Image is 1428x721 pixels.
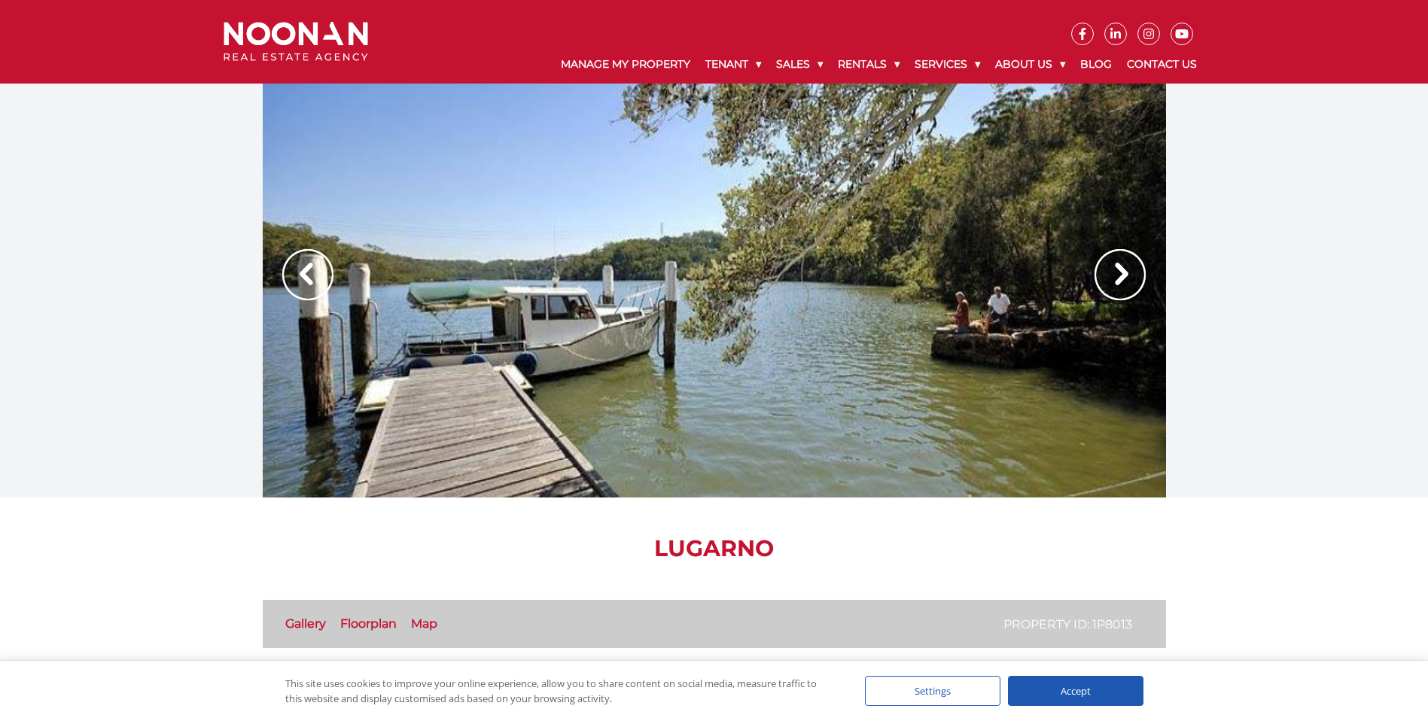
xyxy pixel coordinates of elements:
a: Manage My Property [553,45,698,84]
a: Gallery [285,616,326,631]
a: Tenant [698,45,769,84]
a: About Us [988,45,1073,84]
div: Accept [1008,676,1143,706]
p: Property ID: 1P8013 [1003,615,1132,634]
a: Map [411,616,437,631]
a: Blog [1073,45,1119,84]
a: Contact Us [1119,45,1204,84]
div: Settings [865,676,1000,706]
div: This site uses cookies to improve your online experience, allow you to share content on social me... [285,676,835,706]
a: Services [907,45,988,84]
img: Arrow slider [282,249,333,300]
h1: LUGARNO [263,535,1166,562]
img: Arrow slider [1095,249,1146,300]
a: Floorplan [340,616,397,631]
img: Noonan Real Estate Agency [224,22,368,62]
a: Rentals [830,45,907,84]
a: Sales [769,45,830,84]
